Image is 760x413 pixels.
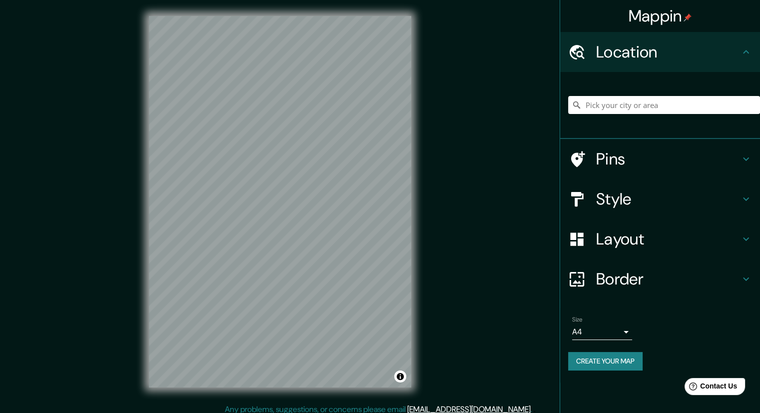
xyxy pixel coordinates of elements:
img: pin-icon.png [684,13,692,21]
div: Location [560,32,760,72]
div: Border [560,259,760,299]
h4: Layout [596,229,740,249]
button: Toggle attribution [394,370,406,382]
div: A4 [572,324,632,340]
h4: Border [596,269,740,289]
h4: Mappin [629,6,692,26]
canvas: Map [149,16,411,387]
div: Pins [560,139,760,179]
h4: Pins [596,149,740,169]
input: Pick your city or area [568,96,760,114]
iframe: Help widget launcher [671,374,749,402]
h4: Style [596,189,740,209]
div: Style [560,179,760,219]
h4: Location [596,42,740,62]
div: Layout [560,219,760,259]
label: Size [572,315,583,324]
button: Create your map [568,352,643,370]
